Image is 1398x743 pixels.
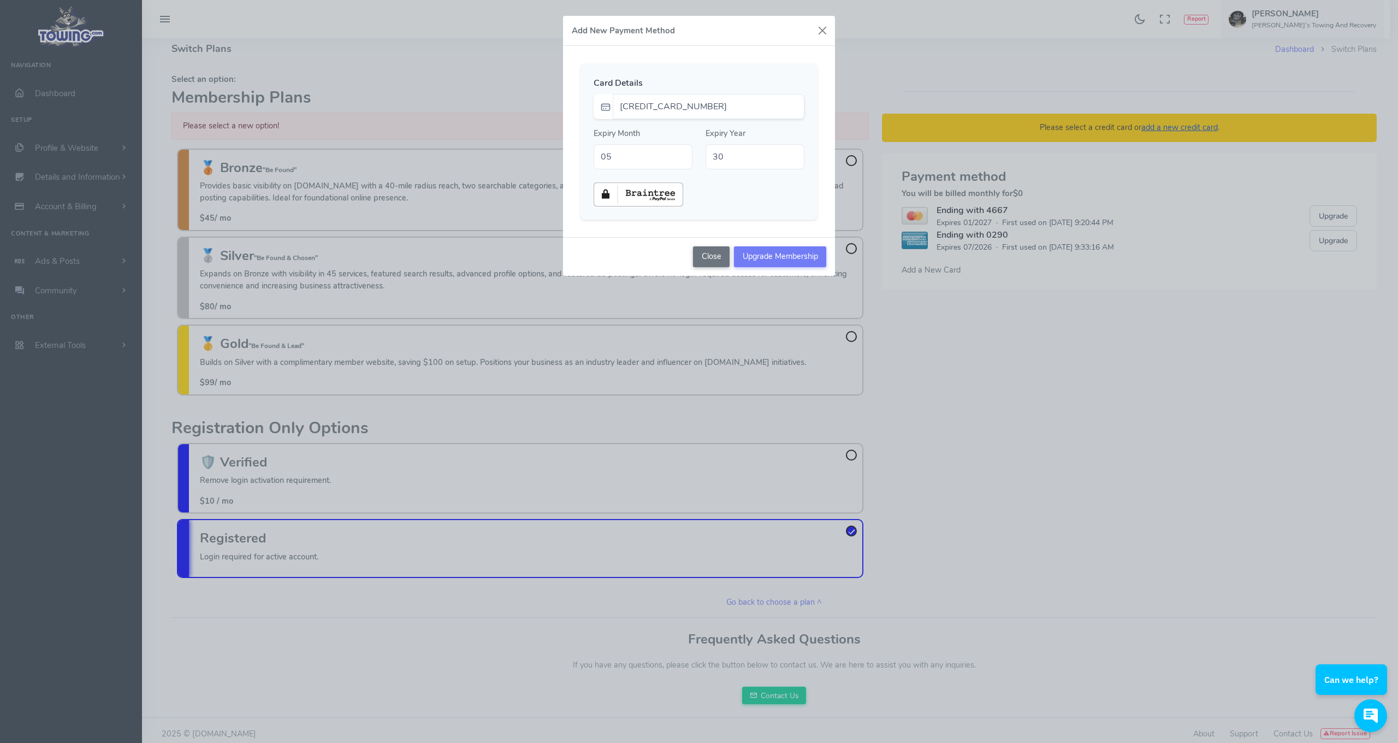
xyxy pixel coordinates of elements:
[572,25,675,37] h5: Add New Payment Method
[693,246,730,267] button: Close
[734,246,826,267] input: Upgrade Membership
[594,128,640,140] label: Expiry Month
[706,128,745,140] label: Expiry Year
[594,76,804,90] legend: Card Details
[594,182,683,207] img: braintree-badge-light.png
[594,144,692,169] input: MM
[613,94,804,119] input: Card number
[1305,634,1398,743] iframe: Conversations
[706,144,804,169] input: YY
